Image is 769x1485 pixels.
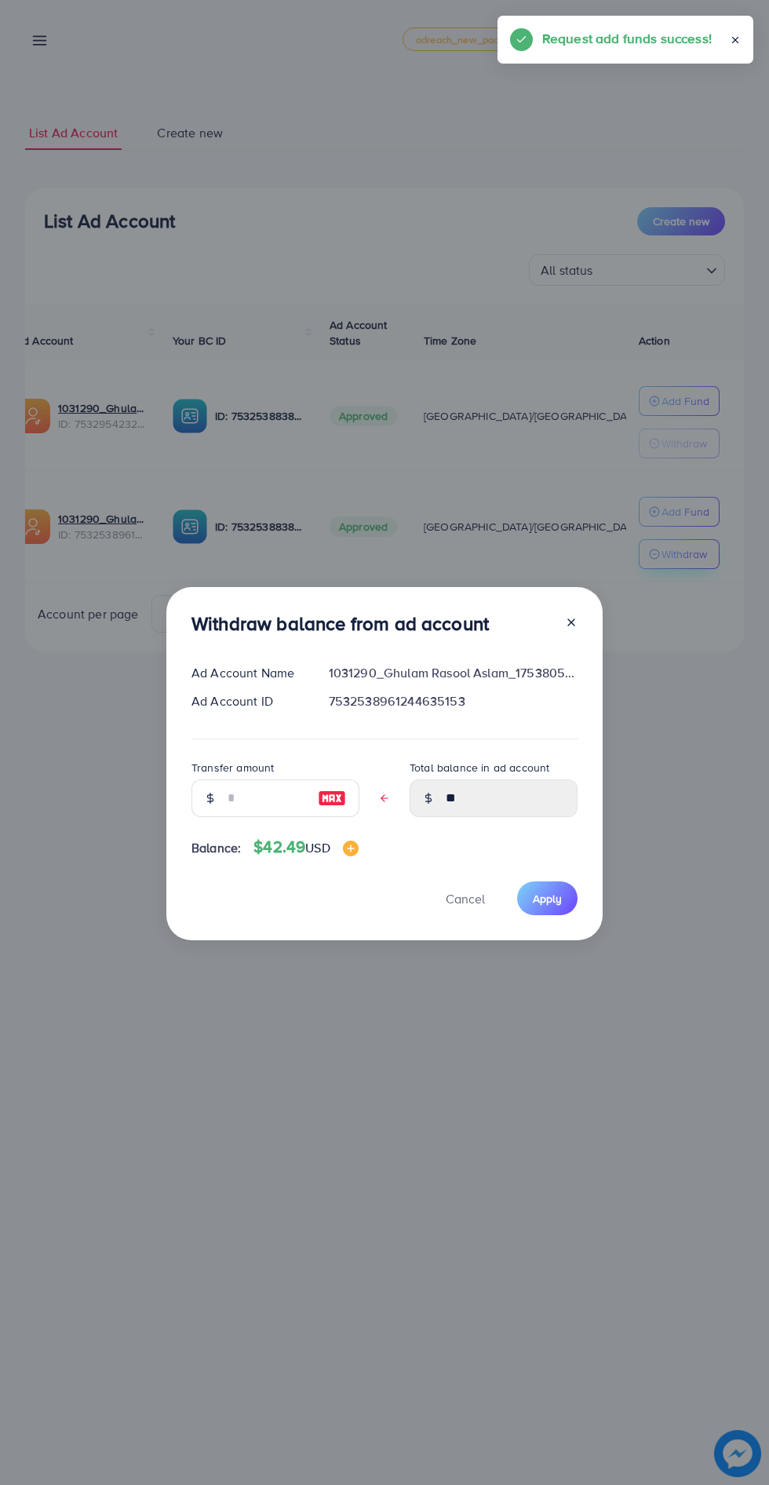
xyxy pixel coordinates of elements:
[426,881,505,915] button: Cancel
[316,664,590,682] div: 1031290_Ghulam Rasool Aslam_1753805901568
[305,839,330,856] span: USD
[343,841,359,856] img: image
[542,28,712,49] h5: Request add funds success!
[191,760,274,775] label: Transfer amount
[191,612,489,635] h3: Withdraw balance from ad account
[179,664,316,682] div: Ad Account Name
[517,881,578,915] button: Apply
[410,760,549,775] label: Total balance in ad account
[533,891,562,907] span: Apply
[179,692,316,710] div: Ad Account ID
[316,692,590,710] div: 7532538961244635153
[191,839,241,857] span: Balance:
[253,837,358,857] h4: $42.49
[446,890,485,907] span: Cancel
[318,789,346,808] img: image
